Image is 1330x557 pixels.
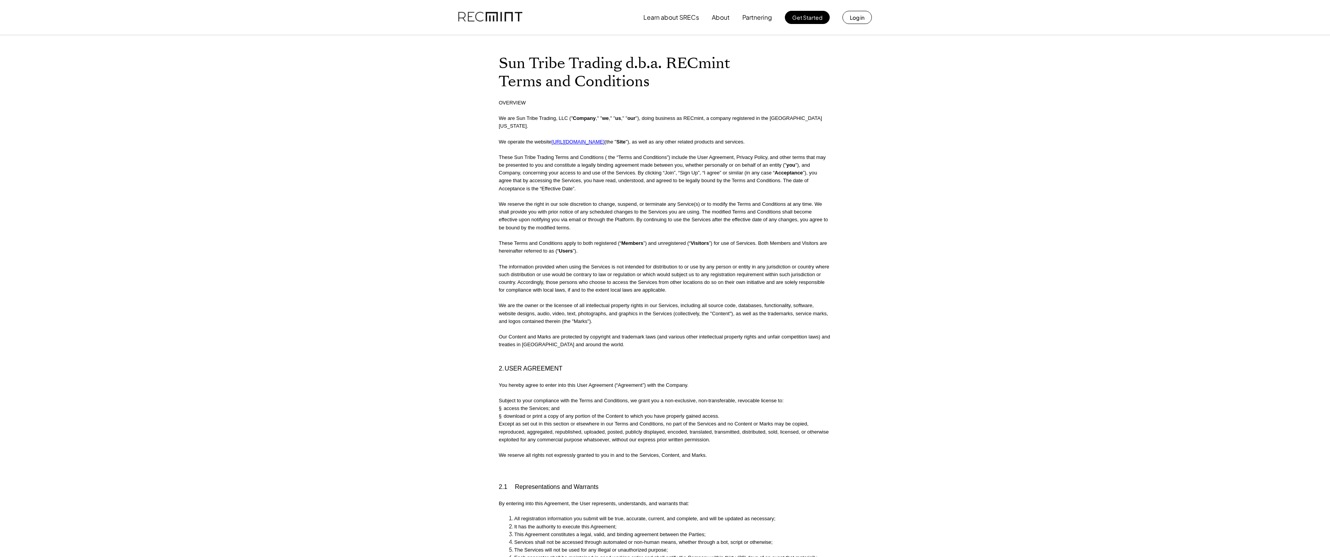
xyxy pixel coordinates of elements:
[627,115,636,121] strong: our
[499,154,769,160] font: These Sun Tribe Trading Terms and Conditions ( the “Terms and Conditions”) include the User Agree...
[643,240,691,246] font: ”) and unregistered (“
[499,240,621,246] font: These Terms and Conditions apply to both registered (“
[514,516,776,521] font: All registration information you submit will be true, accurate, current, and complete, and will b...
[573,115,596,121] strong: Company
[499,413,501,419] font: §
[504,413,720,419] font: download or print a copy of any portion of the Content to which you have properly gained access.
[616,139,626,145] strong: Site
[499,405,501,411] font: §
[499,421,830,442] font: Except as set out in this section or elsewhere in our Terms and Conditions, no part of the Servic...
[499,264,830,293] font: The information provided when using the Services is not intended for distribution to or use by an...
[742,10,772,25] button: Partnering
[499,115,573,121] font: We are Sun Tribe Trading, LLC ("
[499,302,829,324] font: We are the owner or the licensee of all intellectual property rights in our Services, including a...
[514,539,772,545] font: Services shall not be accessed through automated or non-human means, whether through a bot, scrip...
[573,248,578,254] font: ”).
[559,248,573,254] strong: Users
[615,115,621,121] strong: us
[499,334,832,347] font: Our Content and Marks are protected by copyright and trademark laws (and various other intellectu...
[499,484,507,490] font: 2.1
[596,115,602,121] font: ," "
[551,138,604,145] a: [URL][DOMAIN_NAME]
[499,398,784,403] font: Subject to your compliance with the Terms and Conditions, we grant you a non-exclusive, non-trans...
[499,382,689,388] font: You hereby agree to enter into this User Agreement (“Agreement”) with the Company.
[605,139,617,145] font: (the "
[602,115,609,121] strong: we
[499,170,818,191] font: ”), you agree that by accessing the Services, you have read, understood, and agreed to be legally...
[505,365,562,372] font: USER AGREEMENT
[842,11,872,24] button: Log in
[551,139,604,145] u: [URL][DOMAIN_NAME]
[514,524,617,530] font: It has the authority to execute this Agreement;
[499,115,822,129] font: "), doing business as RECmint, a company registered in the [GEOGRAPHIC_DATA][US_STATE]
[499,365,504,372] font: 2.
[609,115,615,121] font: ," "
[527,123,528,129] font: .
[621,115,627,121] font: ," "
[514,531,706,537] font: This Agreement constitutes a legal, valid, and binding agreement between the Parties;
[499,501,689,506] font: By entering into this Agreement, the User represents, understands, and warrants that:
[775,170,803,176] strong: Acceptance
[785,11,830,24] button: Get Started
[626,139,745,145] font: "), as well as any other related products and services.
[499,55,831,91] h1: Sun Tribe Trading d.b.a. RECmint Terms and Conditions
[499,452,707,458] font: We reserve all rights not expressly granted to you in and to the Services, Content, and Marks.
[514,547,668,553] font: The Services will not be used for any illegal or unauthorized purpose;
[499,100,526,106] font: OVERVIEW
[515,484,598,490] font: Representations and Warrants
[712,10,730,25] button: About
[458,4,522,31] img: recmint-logotype%403x.png
[504,405,560,411] font: access the Services; and
[643,10,699,25] button: Learn about SRECs
[499,201,829,231] font: We reserve the right in our sole discretion to change, suspend, or terminate any Service(s) or to...
[499,139,551,145] font: We operate the website
[691,240,709,246] strong: Visitors
[786,162,795,168] strong: you
[621,240,643,246] strong: Members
